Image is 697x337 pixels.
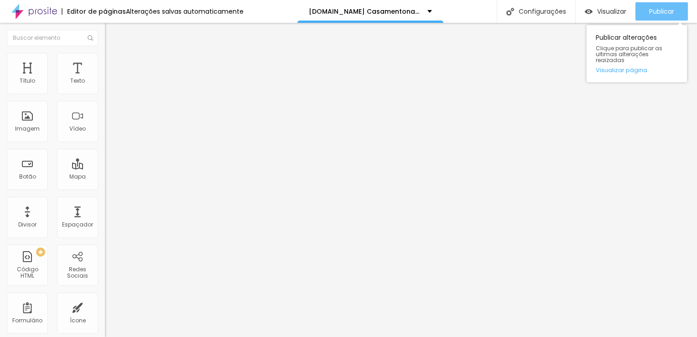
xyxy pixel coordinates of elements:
[585,8,593,16] img: view-1.svg
[596,67,678,73] a: Visualizar página
[576,2,635,21] button: Visualizar
[126,8,244,15] div: Alterações salvas automaticamente
[69,126,86,132] div: Vídeo
[70,317,86,324] div: Ícone
[18,221,36,228] div: Divisor
[15,126,40,132] div: Imagem
[309,8,421,15] p: [DOMAIN_NAME] Casamentonapraia
[635,2,688,21] button: Publicar
[88,35,93,41] img: Icone
[596,45,678,63] span: Clique para publicar as ultimas alterações reaizadas
[649,8,674,15] span: Publicar
[59,266,95,279] div: Redes Sociais
[506,8,514,16] img: Icone
[62,221,93,228] div: Espaçador
[597,8,626,15] span: Visualizar
[69,174,86,180] div: Mapa
[70,78,85,84] div: Texto
[20,78,35,84] div: Título
[62,8,126,15] div: Editor de páginas
[7,30,98,46] input: Buscar elemento
[105,23,697,337] iframe: Editor
[19,174,36,180] div: Botão
[9,266,45,279] div: Código HTML
[587,25,687,82] div: Publicar alterações
[12,317,42,324] div: Formulário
